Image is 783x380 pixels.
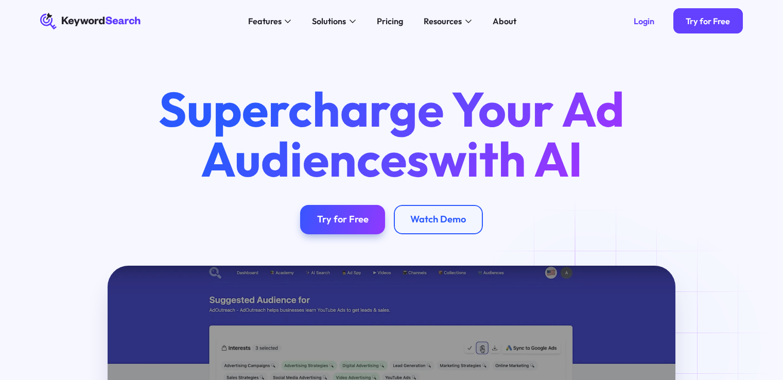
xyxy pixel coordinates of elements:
[139,84,643,184] h1: Supercharge Your Ad Audiences
[634,16,654,26] div: Login
[370,13,409,30] a: Pricing
[486,13,523,30] a: About
[429,128,583,189] span: with AI
[248,15,282,28] div: Features
[493,15,516,28] div: About
[673,8,743,33] a: Try for Free
[621,8,667,33] a: Login
[424,15,462,28] div: Resources
[686,16,730,26] div: Try for Free
[312,15,346,28] div: Solutions
[410,214,466,226] div: Watch Demo
[377,15,403,28] div: Pricing
[300,205,385,234] a: Try for Free
[317,214,369,226] div: Try for Free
